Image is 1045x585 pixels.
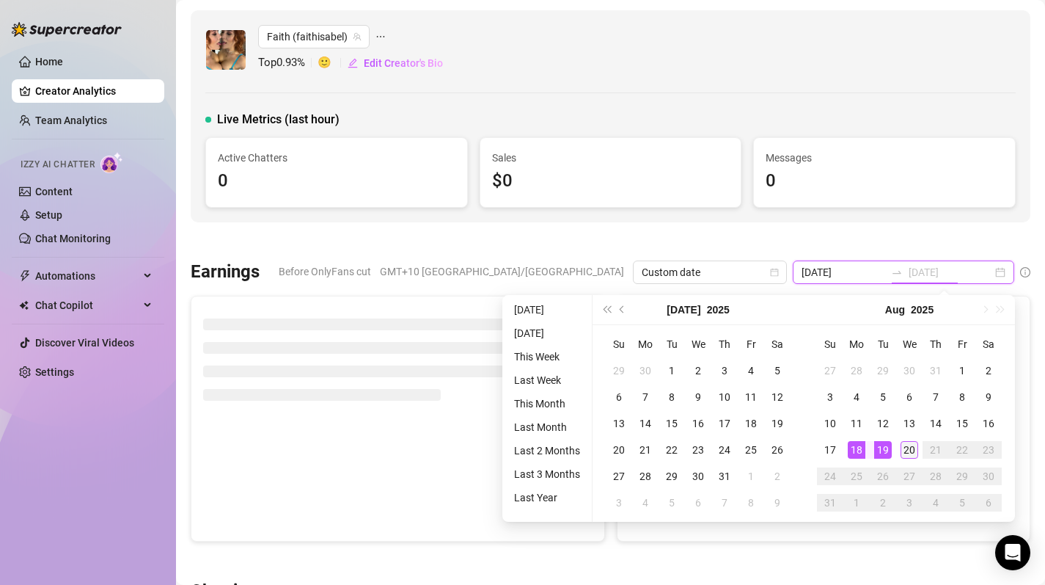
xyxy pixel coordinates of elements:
[689,494,707,512] div: 6
[637,415,654,432] div: 14
[766,150,1003,166] span: Messages
[817,357,843,384] td: 2025-07-27
[637,468,654,485] div: 28
[218,150,455,166] span: Active Chatters
[716,415,733,432] div: 17
[870,384,896,410] td: 2025-08-05
[953,441,971,459] div: 22
[975,463,1002,490] td: 2025-08-30
[738,384,764,410] td: 2025-07-11
[848,388,865,406] div: 4
[738,410,764,437] td: 2025-07-18
[953,468,971,485] div: 29
[949,490,975,516] td: 2025-09-05
[923,331,949,357] th: Th
[769,362,786,379] div: 5
[19,270,31,282] span: thunderbolt
[980,388,997,406] div: 9
[949,331,975,357] th: Fr
[817,463,843,490] td: 2025-08-24
[632,463,659,490] td: 2025-07-28
[742,415,760,432] div: 18
[995,535,1030,570] div: Open Intercom Messenger
[711,463,738,490] td: 2025-07-31
[642,261,778,283] span: Custom date
[711,384,738,410] td: 2025-07-10
[821,441,839,459] div: 17
[764,463,791,490] td: 2025-08-02
[891,266,903,278] span: swap-right
[980,362,997,379] div: 2
[35,337,134,349] a: Discover Viral Videos
[874,362,892,379] div: 29
[980,468,997,485] div: 30
[279,261,371,283] span: Before OnlyFans cut
[689,388,707,406] div: 9
[663,441,681,459] div: 22
[817,490,843,516] td: 2025-08-31
[659,490,685,516] td: 2025-08-05
[738,331,764,357] th: Fr
[848,494,865,512] div: 1
[742,494,760,512] div: 8
[217,111,340,128] span: Live Metrics (last hour)
[659,463,685,490] td: 2025-07-29
[923,463,949,490] td: 2025-08-28
[615,295,631,324] button: Previous month (PageUp)
[707,295,730,324] button: Choose a year
[821,415,839,432] div: 10
[35,115,107,126] a: Team Analytics
[637,388,654,406] div: 7
[738,463,764,490] td: 2025-08-01
[606,384,632,410] td: 2025-07-06
[508,301,586,319] li: [DATE]
[769,388,786,406] div: 12
[35,79,153,103] a: Creator Analytics
[606,331,632,357] th: Su
[891,266,903,278] span: to
[606,437,632,463] td: 2025-07-20
[492,150,730,166] span: Sales
[980,494,997,512] div: 6
[927,415,945,432] div: 14
[637,494,654,512] div: 4
[663,494,681,512] div: 5
[667,295,700,324] button: Choose a month
[901,468,918,485] div: 27
[769,468,786,485] div: 2
[953,415,971,432] div: 15
[909,264,992,280] input: End date
[347,51,444,75] button: Edit Creator's Bio
[975,331,1002,357] th: Sa
[923,437,949,463] td: 2025-08-21
[870,490,896,516] td: 2025-09-02
[606,490,632,516] td: 2025-08-03
[738,437,764,463] td: 2025-07-25
[817,410,843,437] td: 2025-08-10
[738,357,764,384] td: 2025-07-04
[927,362,945,379] div: 31
[711,490,738,516] td: 2025-08-07
[980,441,997,459] div: 23
[817,437,843,463] td: 2025-08-17
[685,437,711,463] td: 2025-07-23
[375,25,386,48] span: ellipsis
[764,410,791,437] td: 2025-07-19
[711,357,738,384] td: 2025-07-03
[821,388,839,406] div: 3
[870,331,896,357] th: Tu
[267,26,361,48] span: Faith (faithisabel)
[848,415,865,432] div: 11
[817,331,843,357] th: Su
[980,415,997,432] div: 16
[685,410,711,437] td: 2025-07-16
[716,362,733,379] div: 3
[35,366,74,378] a: Settings
[874,415,892,432] div: 12
[716,441,733,459] div: 24
[258,54,318,72] span: Top 0.93 %
[949,357,975,384] td: 2025-08-01
[492,167,730,195] div: $0
[689,468,707,485] div: 30
[769,441,786,459] div: 26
